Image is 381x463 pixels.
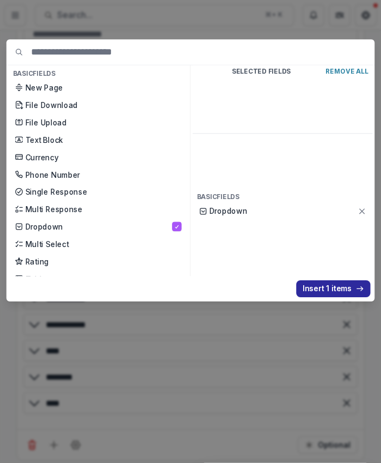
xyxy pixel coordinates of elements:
p: Dropdown [26,221,173,232]
p: File Upload [26,117,182,128]
p: Currency [26,152,182,163]
p: Selected Fields [197,68,326,76]
button: Insert 1 items [296,280,370,297]
p: File Download [26,99,182,110]
h4: Basic Fields [9,68,188,80]
p: Multi Select [26,239,182,250]
p: Phone Number [26,169,182,180]
p: Multi Response [26,204,182,215]
h4: Basic Fields [193,191,373,203]
p: New Page [26,82,182,93]
p: Dropdown [210,206,358,217]
p: Single Response [26,187,182,197]
p: Table [26,273,182,284]
p: Text Block [26,134,182,145]
p: Rating [26,256,182,267]
p: Remove All [325,68,368,76]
